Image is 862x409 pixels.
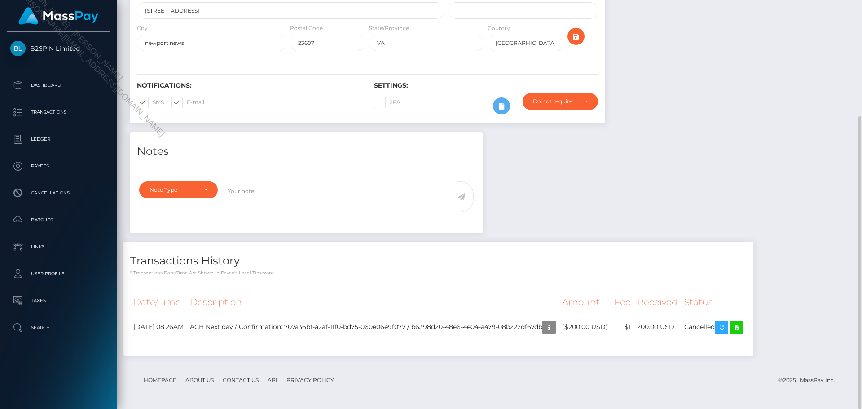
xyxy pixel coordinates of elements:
[140,373,180,387] a: Homepage
[681,315,747,339] td: Cancelled
[7,317,110,339] a: Search
[290,24,323,32] label: Postal Code
[559,290,611,315] th: Amount
[7,155,110,177] a: Payees
[264,373,281,387] a: API
[10,186,106,200] p: Cancellations
[7,236,110,258] a: Links
[7,209,110,231] a: Batches
[150,186,197,194] div: Note Type
[10,240,106,254] p: Links
[374,82,598,89] h6: Settings:
[7,290,110,312] a: Taxes
[10,267,106,281] p: User Profile
[523,93,598,110] button: Do not require
[130,269,747,276] p: * Transactions date/time are shown in payee's local timezone
[7,263,110,285] a: User Profile
[7,44,110,53] span: B2SPIN Limited
[219,373,262,387] a: Contact Us
[559,315,611,339] td: ($200.00 USD)
[130,253,747,269] h4: Transactions History
[137,144,476,159] h4: Notes
[634,290,681,315] th: Received
[137,97,164,108] label: SMS
[10,159,106,173] p: Payees
[10,41,26,56] img: B2SPIN Limited
[137,82,361,89] h6: Notifications:
[374,97,400,108] label: 2FA
[634,315,681,339] td: 200.00 USD
[187,290,559,315] th: Description
[171,97,204,108] label: E-mail
[7,128,110,150] a: Ledger
[137,24,148,32] label: City
[7,74,110,97] a: Dashboard
[139,181,218,198] button: Note Type
[130,290,187,315] th: Date/Time
[778,375,842,385] div: © 2025 , MassPay Inc.
[10,294,106,308] p: Taxes
[369,24,409,32] label: State/Province
[283,373,338,387] a: Privacy Policy
[7,182,110,204] a: Cancellations
[187,315,559,339] td: ACH Next day / Confirmation: 707a36bf-a2af-11f0-bd75-060e06e9f077 / b6398d20-48e6-4e04-a479-08b22...
[7,101,110,123] a: Transactions
[611,315,634,339] td: $1
[10,213,106,227] p: Batches
[10,132,106,146] p: Ledger
[611,290,634,315] th: Fee
[182,373,217,387] a: About Us
[130,315,187,339] td: [DATE] 08:26AM
[10,79,106,92] p: Dashboard
[488,24,510,32] label: Country
[10,106,106,119] p: Transactions
[10,321,106,334] p: Search
[18,7,98,25] img: MassPay Logo
[681,290,747,315] th: Status
[533,98,577,105] div: Do not require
